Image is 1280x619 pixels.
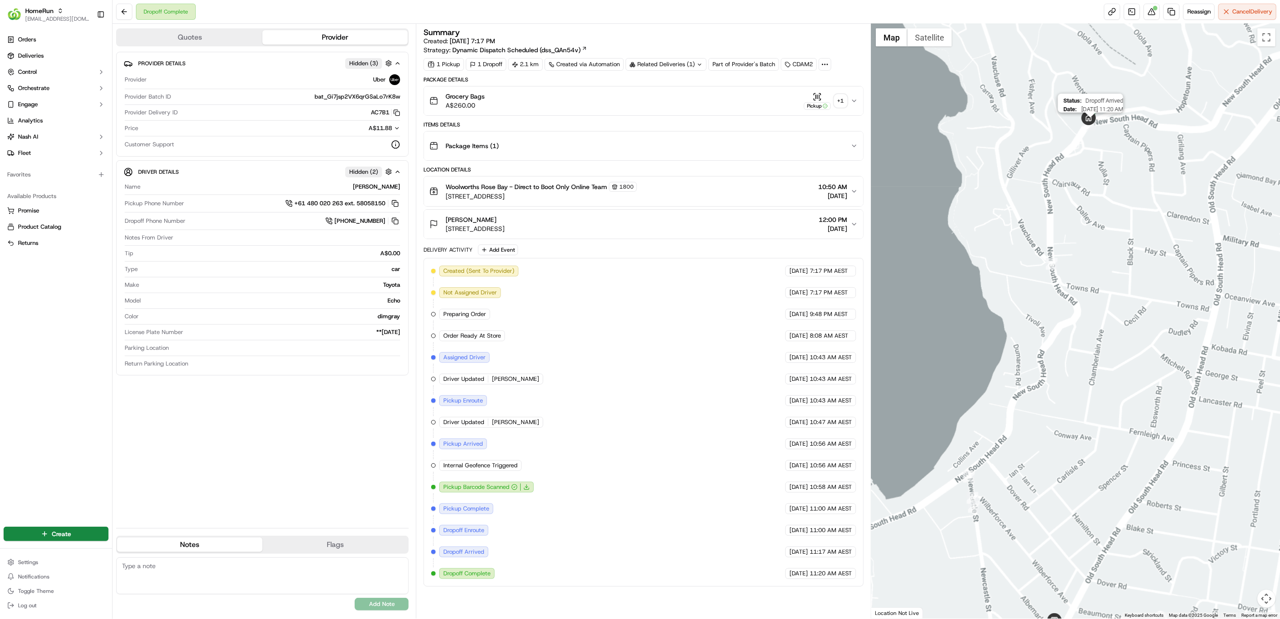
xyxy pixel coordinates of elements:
span: Dropoff Arrived [1086,97,1123,104]
span: [PERSON_NAME] [446,215,496,224]
button: Settings [4,556,108,569]
img: 6896339556228_8d8ce7a9af23287cc65f_72.jpg [19,86,35,102]
button: Show satellite imagery [907,28,952,46]
button: Package Items (1) [424,131,863,160]
div: Location Not Live [871,607,923,619]
button: Fleet [4,146,108,160]
div: Items Details [424,121,864,128]
button: Log out [4,599,108,612]
div: car [141,265,400,273]
span: [DATE] [789,461,808,470]
span: 1800 [619,183,634,190]
img: Masood Aslam [9,155,23,170]
span: Toggle Theme [18,587,54,595]
span: API Documentation [85,201,144,210]
button: +61 480 020 263 ext. 58058150 [285,199,400,208]
span: 11:20 AM AEST [810,569,852,578]
span: Pylon [90,223,109,230]
button: Reassign [1183,4,1215,20]
span: Driver Updated [443,418,484,426]
span: Pickup Phone Number [125,199,184,208]
span: Pickup Enroute [443,397,483,405]
span: 7:17 PM AEST [810,267,848,275]
span: [DATE] [80,140,98,147]
img: 1736555255976-a54dd68f-1ca7-489b-9aae-adbdc363a1c4 [18,164,25,172]
div: 1 Pickup [424,58,464,71]
span: • [75,164,78,171]
div: Toyota [143,281,400,289]
span: [DATE] [789,310,808,318]
div: Past conversations [9,117,60,124]
a: Analytics [4,113,108,128]
span: Date : [1064,106,1077,113]
a: Powered byPylon [63,223,109,230]
span: Color [125,312,139,321]
a: Terms (opens in new tab) [1223,613,1236,618]
span: Tip [125,249,133,258]
span: [DATE] [789,332,808,340]
span: Driver Details [138,168,179,176]
button: Notifications [4,570,108,583]
span: Dynamic Dispatch Scheduled (dss_QAn54v) [452,45,581,54]
div: 💻 [76,202,83,209]
div: 18 [1085,117,1096,129]
button: Product Catalog [4,220,108,234]
span: Status : [1064,97,1082,104]
a: 📗Knowledge Base [5,198,72,214]
span: Assigned Driver [443,353,486,361]
span: [DATE] [789,505,808,513]
button: Show street map [876,28,907,46]
div: Available Products [4,189,108,203]
button: Create [4,527,108,541]
span: Created (Sent To Provider) [443,267,514,275]
span: License Plate Number [125,328,183,336]
span: Customer Support [125,140,174,149]
button: Returns [4,236,108,250]
button: Grocery BagsA$260.00Pickup+1 [424,86,863,115]
span: [STREET_ADDRESS] [446,224,505,233]
span: Settings [18,559,38,566]
span: Make [125,281,139,289]
button: AC7B1 [371,108,400,117]
button: Hidden (3) [345,58,394,69]
span: 10:47 AM AEST [810,418,852,426]
span: Provider Delivery ID [125,108,178,117]
span: Provider Details [138,60,185,67]
span: Map data ©2025 Google [1169,613,1218,618]
div: [PERSON_NAME] [144,183,400,191]
span: 10:43 AM AEST [810,353,852,361]
span: [PERSON_NAME] [28,140,73,147]
span: Uber [373,76,386,84]
span: Type [125,265,138,273]
span: Promise [18,207,39,215]
button: Add Event [478,244,518,255]
button: A$11.88 [321,124,400,132]
div: 1 Dropoff [466,58,506,71]
span: • [75,140,78,147]
span: 11:00 AM AEST [810,526,852,534]
button: Driver DetailsHidden (2) [124,164,401,179]
span: [DATE] [789,289,808,297]
div: 6 [968,501,980,513]
button: Promise [4,203,108,218]
a: Product Catalog [7,223,105,231]
img: Nash [9,9,27,27]
span: [PHONE_NUMBER] [334,217,385,225]
div: Package Details [424,76,864,83]
img: 1736555255976-a54dd68f-1ca7-489b-9aae-adbdc363a1c4 [9,86,25,102]
span: [STREET_ADDRESS] [446,192,637,201]
span: bat_Gi7jsp2VX6qrGSaLo7rK8w [315,93,400,101]
span: Order Ready At Store [443,332,501,340]
button: Quotes [117,30,262,45]
div: We're available if you need us! [41,95,124,102]
div: Pickup [804,102,831,110]
span: Log out [18,602,36,609]
img: HomeRun [7,7,22,22]
div: Location Details [424,166,864,173]
span: Returns [18,239,38,247]
button: Pickup+1 [804,92,847,110]
span: Notifications [18,573,50,580]
span: Product Catalog [18,223,61,231]
img: 1736555255976-a54dd68f-1ca7-489b-9aae-adbdc363a1c4 [18,140,25,147]
button: Control [4,65,108,79]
